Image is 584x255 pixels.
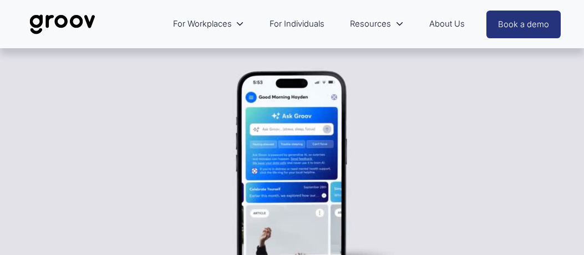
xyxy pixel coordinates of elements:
a: folder dropdown [344,11,409,37]
img: Groov | Unlock Human Potential at Work and in Life [23,6,101,43]
a: folder dropdown [167,11,250,37]
a: About Us [424,11,470,37]
span: For Workplaces [173,17,232,32]
span: Resources [350,17,391,32]
a: Book a demo [486,11,561,38]
a: For Individuals [264,11,330,37]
